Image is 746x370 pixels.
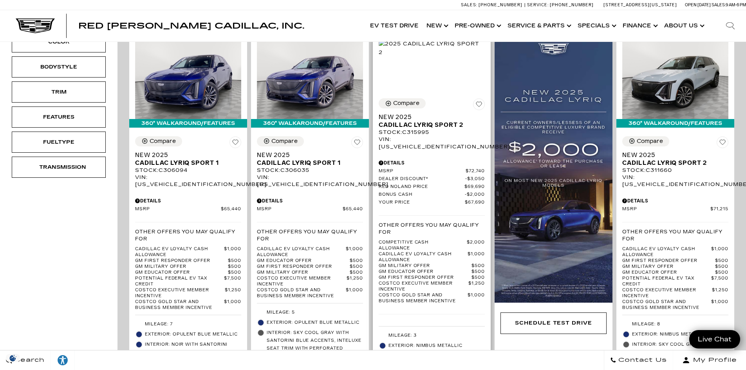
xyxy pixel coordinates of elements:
span: Exterior: Nimbus Metallic [632,330,728,338]
span: Costco Gold Star and Business Member Incentive [379,292,468,304]
div: FueltypeFueltype [12,132,106,153]
span: $1,250 [468,281,485,292]
img: 2025 Cadillac LYRIQ Sport 1 [135,40,241,119]
span: $7,500 [711,276,728,287]
a: MSRP $72,740 [379,168,485,174]
a: Contact Us [604,350,673,370]
span: Cadillac LYRIQ Sport 1 [135,159,235,167]
span: $72,740 [466,168,485,174]
span: Contact Us [616,355,667,366]
a: Explore your accessibility options [51,350,75,370]
span: Live Chat [694,335,735,344]
a: Costco Executive Member Incentive $1,250 [257,276,363,287]
a: GM Military Offer $500 [622,264,728,270]
span: Costco Gold Star and Business Member Incentive [622,299,711,311]
span: GM First Responder Offer [257,264,350,270]
a: New 2025Cadillac LYRIQ Sport 1 [257,151,363,167]
span: $2,000 [465,192,485,198]
span: Costco Executive Member Incentive [135,287,225,299]
div: Search [715,10,746,42]
span: GM Military Offer [257,270,350,276]
span: $1,000 [224,246,241,258]
span: [PHONE_NUMBER] [479,2,522,7]
a: New 2025Cadillac LYRIQ Sport 2 [622,151,728,167]
a: New [423,10,451,42]
span: Bonus Cash [379,192,465,198]
span: Cadillac EV Loyalty Cash Allowance [135,246,224,258]
span: [PHONE_NUMBER] [550,2,594,7]
img: Cadillac Dark Logo with Cadillac White Text [16,18,55,33]
span: GM First Responder Offer [379,275,471,281]
span: Costco Gold Star and Business Member Incentive [257,287,346,299]
span: 9 AM-6 PM [726,2,746,7]
div: Pricing Details - New 2025 Cadillac LYRIQ Sport 1 [257,197,363,204]
span: Service: [527,2,549,7]
a: [STREET_ADDRESS][US_STATE] [603,2,677,7]
span: Costco Executive Member Incentive [257,276,347,287]
div: 360° WalkAround/Features [129,119,247,128]
span: $7,500 [224,276,241,287]
a: Red Noland Price $69,690 [379,184,485,190]
a: GM Military Offer $500 [135,264,241,270]
div: Trim [39,88,78,96]
span: Cadillac LYRIQ Sport 1 [257,159,357,167]
button: Save Vehicle [717,136,728,151]
span: $500 [350,270,363,276]
a: GM Educator Offer $500 [622,270,728,276]
img: 2025 Cadillac LYRIQ Sport 1 [257,40,363,119]
span: $65,440 [221,206,241,212]
div: Stock : C311660 [622,167,728,174]
div: Pricing Details - New 2025 Cadillac LYRIQ Sport 2 [379,159,485,166]
a: Costco Executive Member Incentive $1,250 [135,287,241,299]
div: BodystyleBodystyle [12,56,106,78]
span: $1,000 [711,299,728,311]
img: 2025 Cadillac LYRIQ Sport 2 [622,40,728,119]
span: Cadillac LYRIQ Sport 2 [622,159,723,167]
a: Specials [574,10,619,42]
span: GM Military Offer [622,264,715,270]
p: Other Offers You May Qualify For [379,222,485,236]
span: MSRP [257,206,343,212]
div: Bodystyle [39,63,78,71]
a: Pre-Owned [451,10,504,42]
div: Schedule Test Drive [500,312,607,334]
div: VIN: [US_VEHICLE_IDENTIFICATION_NUMBER] [257,174,363,188]
a: GM Educator Offer $500 [257,258,363,264]
li: Mileage: 3 [379,330,485,341]
a: Service: [PHONE_NUMBER] [524,3,596,7]
img: Opt-Out Icon [4,354,22,362]
span: GM First Responder Offer [622,258,715,264]
span: $500 [228,264,241,270]
span: $500 [471,269,485,275]
span: New 2025 [257,151,357,159]
span: $1,250 [712,287,728,299]
a: GM First Responder Offer $500 [135,258,241,264]
span: $1,000 [346,246,363,258]
button: Open user profile menu [673,350,746,370]
a: MSRP $65,440 [257,206,363,212]
button: Save Vehicle [229,136,241,151]
span: Your Price [379,200,465,206]
a: GM First Responder Offer $500 [622,258,728,264]
div: Stock : C315995 [379,129,485,136]
a: Finance [619,10,660,42]
span: Cadillac LYRIQ Sport 2 [379,121,479,129]
span: $500 [715,270,728,276]
span: GM Educator Offer [379,269,471,275]
span: $500 [471,263,485,269]
a: Cadillac EV Loyalty Cash Allowance $1,000 [135,246,241,258]
p: Other Offers You May Qualify For [135,228,241,242]
span: $1,250 [225,287,241,299]
span: Open [DATE] [685,2,711,7]
span: MSRP [379,168,466,174]
span: GM Military Offer [379,263,471,269]
button: Compare Vehicle [622,136,669,146]
span: $500 [350,258,363,264]
div: 360° WalkAround/Features [251,119,369,128]
div: Pricing Details - New 2025 Cadillac LYRIQ Sport 2 [622,197,728,204]
span: $1,000 [224,299,241,311]
span: $500 [228,258,241,264]
span: Exterior: Nimbus Metallic [388,342,485,350]
span: $1,250 [347,276,363,287]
